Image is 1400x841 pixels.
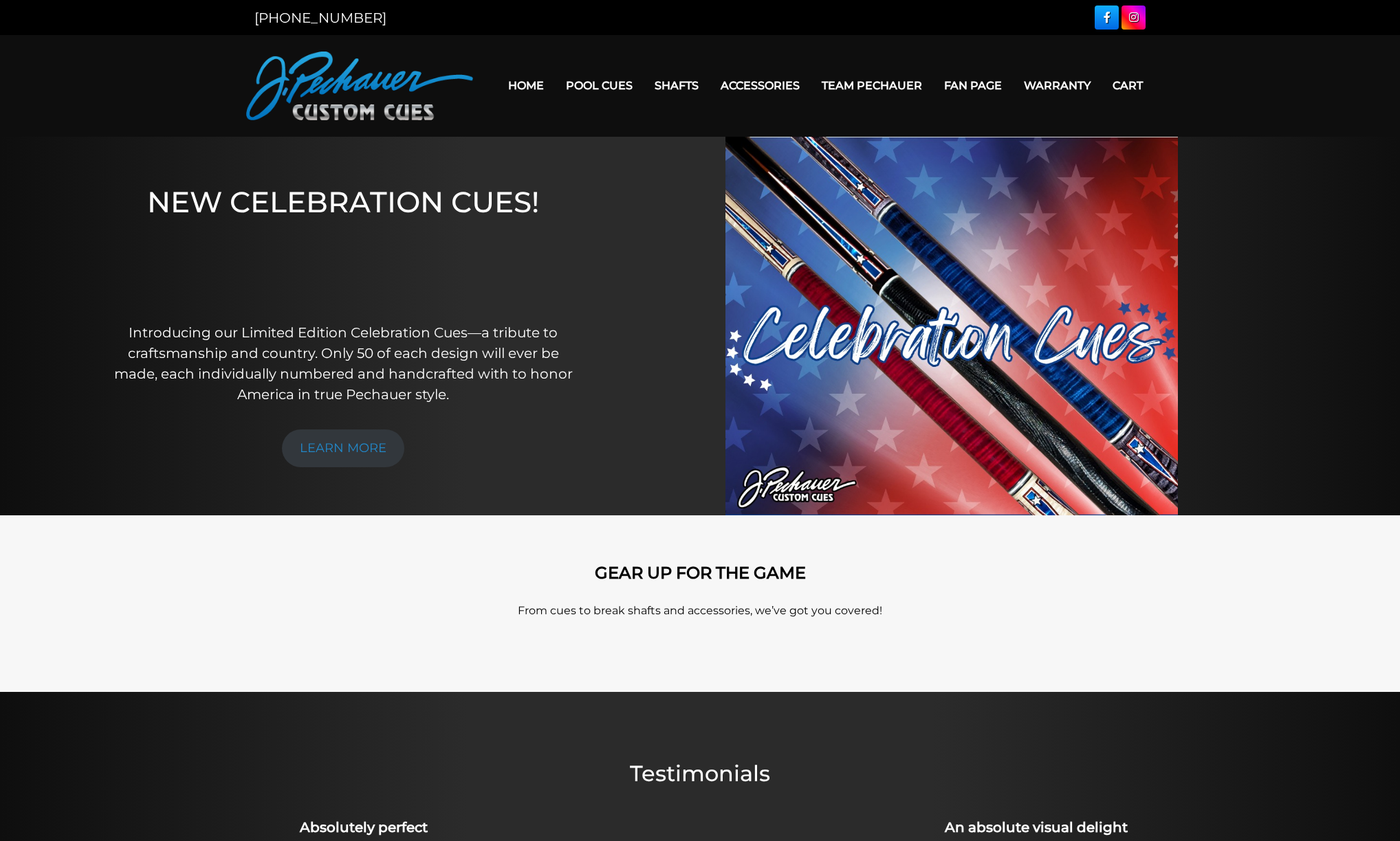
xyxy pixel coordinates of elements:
a: Warranty [1013,68,1102,103]
h3: Absolutely perfect [35,817,692,838]
a: Shafts [644,68,710,103]
a: Cart [1102,68,1154,103]
h3: An absolute visual delight [708,817,1365,838]
a: Team Pechauer [811,68,933,103]
a: Pool Cues [555,68,644,103]
img: Pechauer Custom Cues [246,52,473,120]
a: [PHONE_NUMBER] [254,10,386,26]
a: Fan Page [933,68,1013,103]
a: Home [497,68,555,103]
h1: NEW CELEBRATION CUES! [112,185,575,304]
p: Introducing our Limited Edition Celebration Cues—a tribute to craftsmanship and country. Only 50 ... [112,322,575,405]
strong: GEAR UP FOR THE GAME [595,563,806,583]
a: LEARN MORE [282,429,404,467]
a: Accessories [710,68,811,103]
p: From cues to break shafts and accessories, we’ve got you covered! [308,603,1092,619]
